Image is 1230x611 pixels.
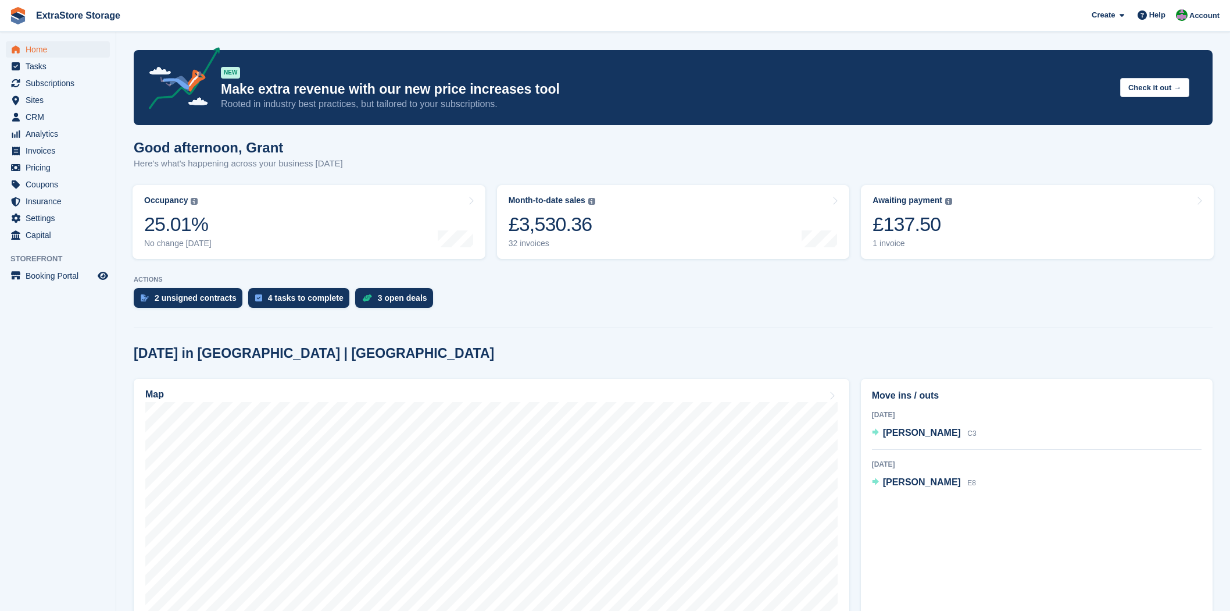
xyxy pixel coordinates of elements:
[1176,9,1188,21] img: Grant Daniel
[1120,78,1189,97] button: Check it out →
[872,389,1202,403] h2: Move ins / outs
[144,212,212,236] div: 25.01%
[872,459,1202,470] div: [DATE]
[1189,10,1220,22] span: Account
[872,426,977,441] a: [PERSON_NAME] C3
[1149,9,1165,21] span: Help
[26,58,95,74] span: Tasks
[134,157,343,170] p: Here's what's happening across your business [DATE]
[248,288,355,314] a: 4 tasks to complete
[26,176,95,193] span: Coupons
[872,475,976,491] a: [PERSON_NAME] E8
[362,294,372,302] img: deal-1b604bf984904fb50ccaf53a9ad4b4a5d6e5aea283cecdc64d6e3604feb123c2.svg
[26,210,95,226] span: Settings
[134,140,343,155] h1: Good afternoon, Grant
[873,239,952,248] div: 1 invoice
[355,288,439,314] a: 3 open deals
[509,196,585,205] div: Month-to-date sales
[139,47,220,113] img: price-adjustments-announcement-icon-8257ccfd72463d97f412b2fc003d46551f7dbcb40ab6d574587a9cd5c0d94...
[6,159,110,176] a: menu
[26,193,95,209] span: Insurance
[144,196,188,205] div: Occupancy
[883,428,961,438] span: [PERSON_NAME]
[588,198,595,205] img: icon-info-grey-7440780725fd019a000dd9b08b2336e03edf1995a4989e88bcd33f0948082b44.svg
[141,294,149,301] img: contract_signature_icon-13c848040528278c33f63329250d36e43548de30e8caae1d1a13099fd9432cc5.svg
[134,346,494,361] h2: [DATE] in [GEOGRAPHIC_DATA] | [GEOGRAPHIC_DATA]
[6,75,110,91] a: menu
[883,477,961,487] span: [PERSON_NAME]
[26,109,95,125] span: CRM
[26,227,95,243] span: Capital
[31,6,125,25] a: ExtraStore Storage
[134,288,248,314] a: 2 unsigned contracts
[10,253,116,265] span: Storefront
[133,185,485,259] a: Occupancy 25.01% No change [DATE]
[9,7,27,24] img: stora-icon-8386f47178a22dfd0bd8f6a31ec36ba5ce8667c1dd55bd0f319d3a0aa187defe.svg
[26,92,95,108] span: Sites
[497,185,850,259] a: Month-to-date sales £3,530.36 32 invoices
[221,81,1111,98] p: Make extra revenue with our new price increases tool
[96,269,110,283] a: Preview store
[255,294,262,301] img: task-75834270c22a3079a89374b754ae025e5fb1db73e45f91037f5363f120a921f8.svg
[6,143,110,159] a: menu
[26,268,95,284] span: Booking Portal
[26,143,95,159] span: Invoices
[1092,9,1115,21] span: Create
[378,293,427,303] div: 3 open deals
[861,185,1214,259] a: Awaiting payment £137.50 1 invoice
[6,227,110,243] a: menu
[145,389,164,400] h2: Map
[509,212,595,236] div: £3,530.36
[873,196,942,205] div: Awaiting payment
[6,109,110,125] a: menu
[872,410,1202,420] div: [DATE]
[26,159,95,176] span: Pricing
[221,98,1111,111] p: Rooted in industry best practices, but tailored to your subscriptions.
[873,212,952,236] div: £137.50
[6,41,110,58] a: menu
[945,198,952,205] img: icon-info-grey-7440780725fd019a000dd9b08b2336e03edf1995a4989e88bcd33f0948082b44.svg
[6,92,110,108] a: menu
[26,75,95,91] span: Subscriptions
[6,210,110,226] a: menu
[191,198,198,205] img: icon-info-grey-7440780725fd019a000dd9b08b2336e03edf1995a4989e88bcd33f0948082b44.svg
[6,268,110,284] a: menu
[134,276,1213,283] p: ACTIONS
[155,293,237,303] div: 2 unsigned contracts
[6,176,110,193] a: menu
[6,58,110,74] a: menu
[509,239,595,248] div: 32 invoices
[221,67,240,79] div: NEW
[144,239,212,248] div: No change [DATE]
[6,126,110,142] a: menu
[268,293,344,303] div: 4 tasks to complete
[26,41,95,58] span: Home
[26,126,95,142] span: Analytics
[967,479,976,487] span: E8
[967,429,976,438] span: C3
[6,193,110,209] a: menu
